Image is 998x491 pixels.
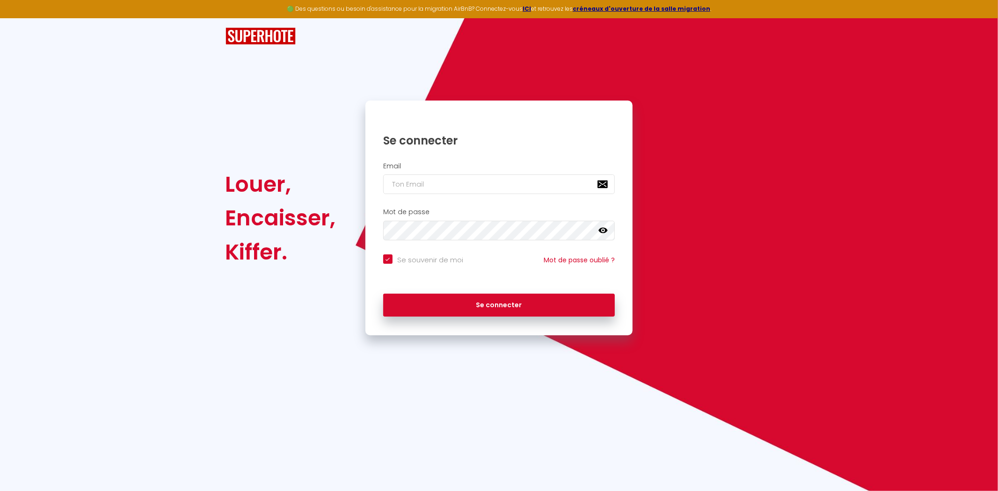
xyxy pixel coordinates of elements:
[383,133,615,148] h1: Se connecter
[383,294,615,317] button: Se connecter
[226,167,336,201] div: Louer,
[226,235,336,269] div: Kiffer.
[226,201,336,235] div: Encaisser,
[226,28,296,45] img: SuperHote logo
[544,255,615,265] a: Mot de passe oublié ?
[383,174,615,194] input: Ton Email
[7,4,36,32] button: Ouvrir le widget de chat LiveChat
[383,162,615,170] h2: Email
[573,5,710,13] a: créneaux d'ouverture de la salle migration
[383,208,615,216] h2: Mot de passe
[523,5,531,13] a: ICI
